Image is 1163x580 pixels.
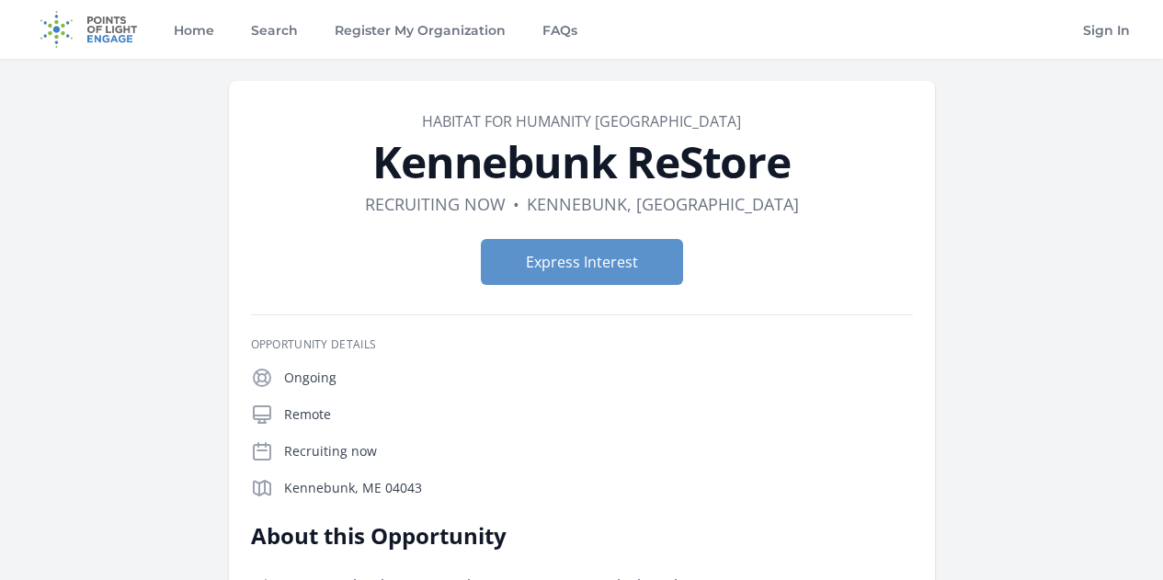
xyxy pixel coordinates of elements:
[284,479,913,497] p: Kennebunk, ME 04043
[251,521,789,551] h2: About this Opportunity
[251,337,913,352] h3: Opportunity Details
[284,442,913,461] p: Recruiting now
[513,191,519,217] div: •
[422,111,741,131] a: Habitat For Humanity [GEOGRAPHIC_DATA]
[284,405,913,424] p: Remote
[284,369,913,387] p: Ongoing
[251,140,913,184] h1: Kennebunk ReStore
[365,191,506,217] dd: Recruiting now
[527,191,799,217] dd: Kennebunk, [GEOGRAPHIC_DATA]
[481,239,683,285] button: Express Interest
